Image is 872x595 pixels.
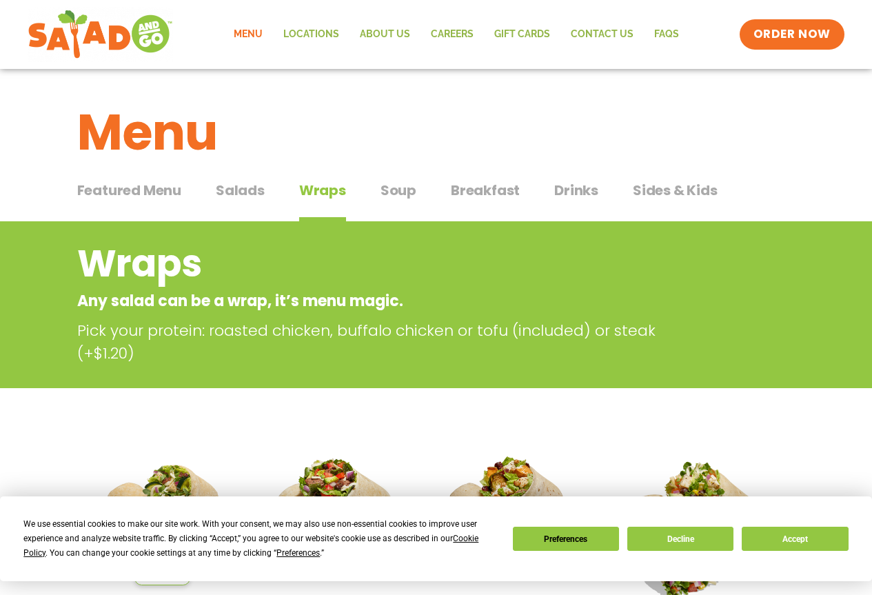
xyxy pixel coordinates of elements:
[484,19,560,50] a: GIFT CARDS
[349,19,420,50] a: About Us
[88,435,238,585] img: Product photo for Tuscan Summer Wrap
[77,175,795,222] div: Tabbed content
[77,290,685,312] p: Any salad can be a wrap, it’s menu magic.
[644,19,689,50] a: FAQs
[77,319,691,365] p: Pick your protein: roasted chicken, buffalo chicken or tofu (included) or steak (+$1.20)
[420,19,484,50] a: Careers
[560,19,644,50] a: Contact Us
[627,527,733,551] button: Decline
[633,180,718,201] span: Sides & Kids
[554,180,598,201] span: Drinks
[223,19,689,50] nav: Menu
[77,95,795,170] h1: Menu
[742,527,848,551] button: Accept
[77,180,181,201] span: Featured Menu
[429,435,580,585] img: Product photo for Roasted Autumn Wrap
[223,19,273,50] a: Menu
[753,26,831,43] span: ORDER NOW
[299,180,346,201] span: Wraps
[28,7,173,62] img: new-SAG-logo-768×292
[451,180,520,201] span: Breakfast
[216,180,265,201] span: Salads
[740,19,844,50] a: ORDER NOW
[273,19,349,50] a: Locations
[258,435,409,585] img: Product photo for Fajita Wrap
[23,517,496,561] div: We use essential cookies to make our site work. With your consent, we may also use non-essential ...
[77,236,685,292] h2: Wraps
[381,180,416,201] span: Soup
[513,527,619,551] button: Preferences
[276,548,320,558] span: Preferences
